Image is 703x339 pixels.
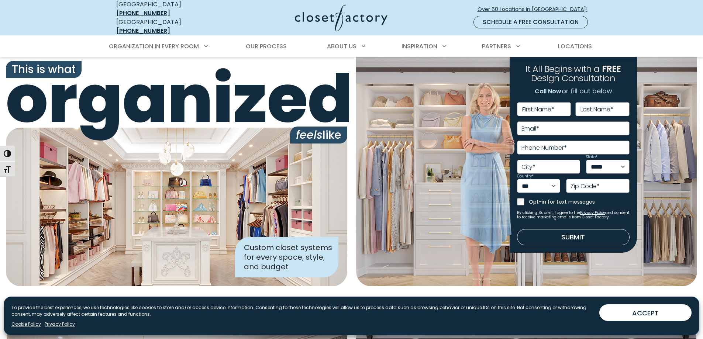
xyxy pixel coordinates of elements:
[477,3,594,16] a: Over 60 Locations in [GEOGRAPHIC_DATA]!
[478,6,593,13] span: Over 60 Locations in [GEOGRAPHIC_DATA]!
[109,42,199,51] span: Organization in Every Room
[327,42,356,51] span: About Us
[116,27,170,35] a: [PHONE_NUMBER]
[473,16,588,28] a: Schedule a Free Consultation
[11,304,593,318] p: To provide the best experiences, we use technologies like cookies to store and/or access device i...
[45,321,75,328] a: Privacy Policy
[290,127,347,143] span: like
[6,66,347,132] span: organized
[116,9,170,17] a: [PHONE_NUMBER]
[599,304,692,321] button: ACCEPT
[104,36,600,57] nav: Primary Menu
[246,42,287,51] span: Our Process
[296,127,323,143] i: feels
[295,4,387,31] img: Closet Factory Logo
[11,321,41,328] a: Cookie Policy
[116,18,223,35] div: [GEOGRAPHIC_DATA]
[558,42,592,51] span: Locations
[235,237,338,277] div: Custom closet systems for every space, style, and budget
[402,42,437,51] span: Inspiration
[6,128,347,286] img: Closet Factory designed closet
[482,42,511,51] span: Partners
